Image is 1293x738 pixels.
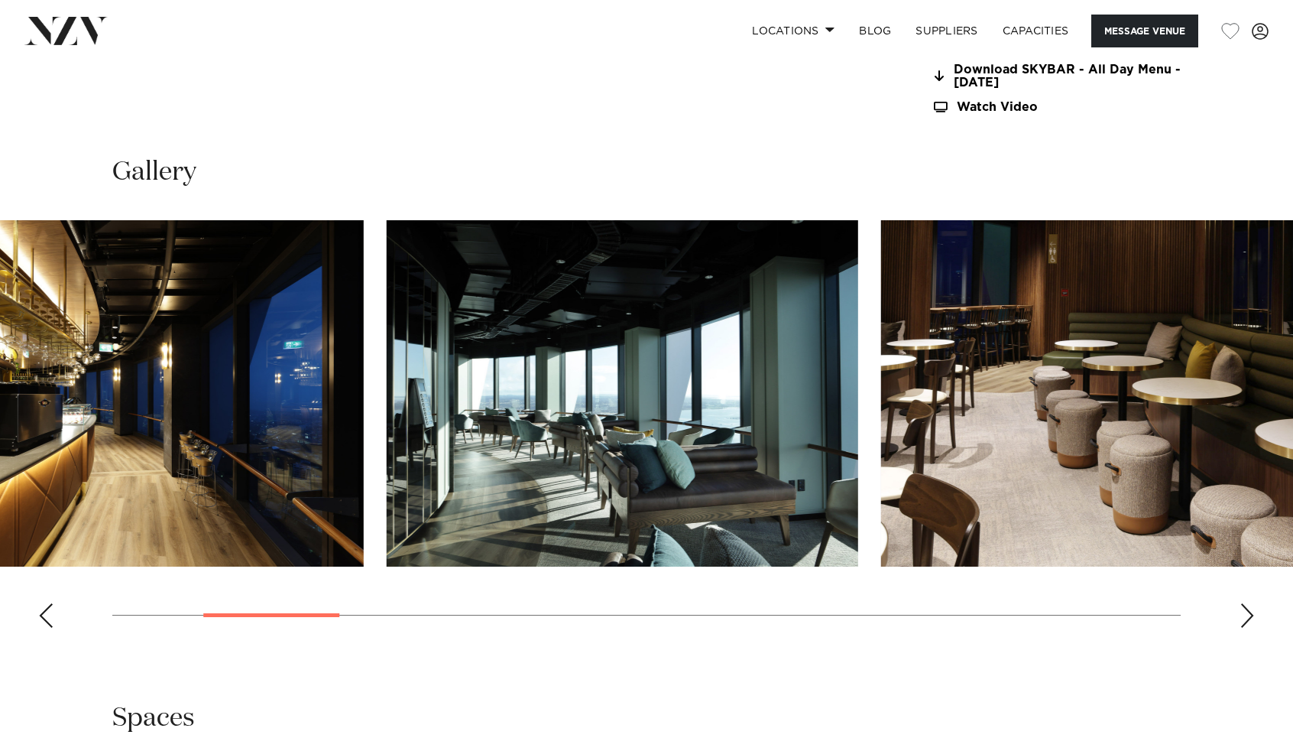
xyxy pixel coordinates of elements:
a: Watch Video [932,101,1181,114]
h2: Gallery [112,155,196,190]
button: Message Venue [1091,15,1198,47]
a: BLOG [847,15,903,47]
a: Download SKYBAR - All Day Menu - [DATE] [932,63,1181,89]
h2: Spaces [112,701,195,736]
a: SUPPLIERS [903,15,990,47]
img: nzv-logo.png [24,17,108,44]
a: Locations [740,15,847,47]
swiper-slide: 3 / 17 [387,220,858,567]
a: Capacities [990,15,1081,47]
